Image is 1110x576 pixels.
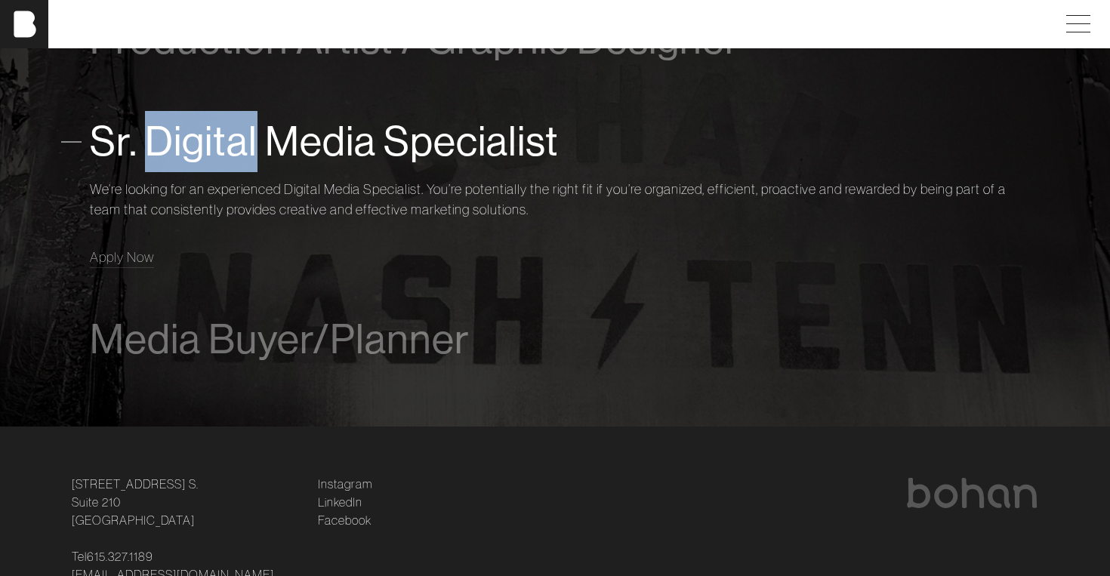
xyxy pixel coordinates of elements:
[90,179,1020,220] p: We’re looking for an experienced Digital Media Specialist. You’re potentially the right fit if yo...
[90,247,154,267] a: Apply Now
[87,547,153,565] a: 615.327.1189
[72,475,199,529] a: [STREET_ADDRESS] S.Suite 210[GEOGRAPHIC_DATA]
[90,316,470,362] span: Media Buyer/Planner
[90,119,559,165] span: Sr. Digital Media Specialist
[318,511,372,529] a: Facebook
[905,478,1038,508] img: bohan logo
[318,475,372,493] a: Instagram
[90,248,154,266] span: Apply Now
[318,493,362,511] a: LinkedIn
